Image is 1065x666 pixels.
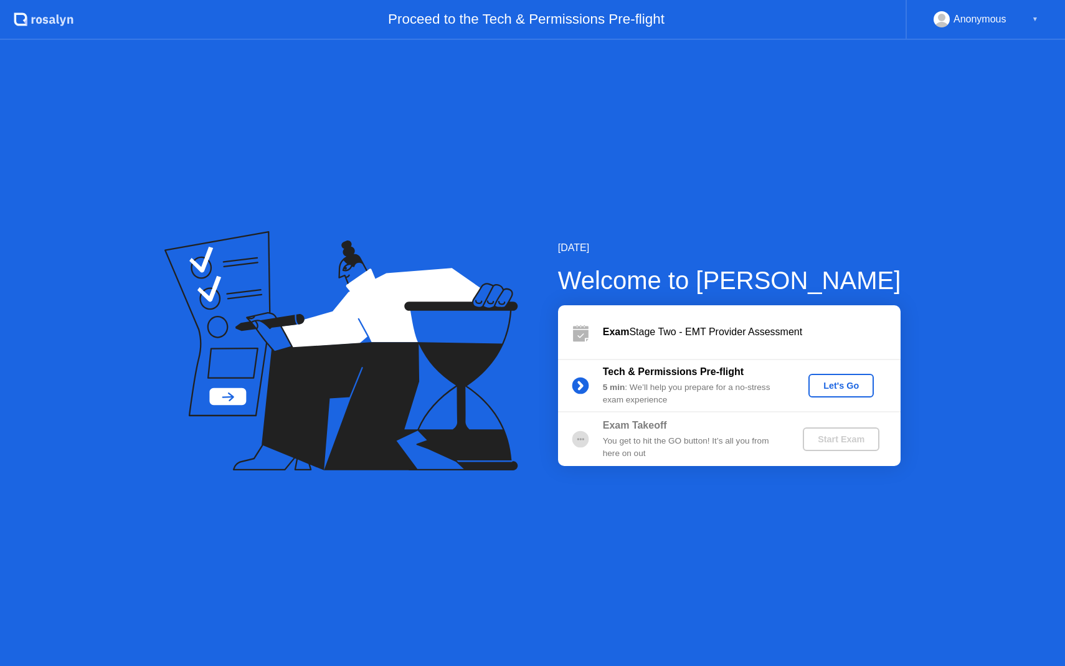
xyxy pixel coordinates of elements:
[603,325,901,340] div: Stage Two - EMT Provider Assessment
[808,374,874,397] button: Let's Go
[558,262,901,299] div: Welcome to [PERSON_NAME]
[954,11,1006,27] div: Anonymous
[603,435,782,460] div: You get to hit the GO button! It’s all you from here on out
[603,420,667,431] b: Exam Takeoff
[808,434,874,444] div: Start Exam
[558,240,901,255] div: [DATE]
[1032,11,1038,27] div: ▼
[603,326,630,337] b: Exam
[603,383,625,392] b: 5 min
[803,427,879,451] button: Start Exam
[603,366,744,377] b: Tech & Permissions Pre-flight
[603,381,782,407] div: : We’ll help you prepare for a no-stress exam experience
[813,381,869,391] div: Let's Go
